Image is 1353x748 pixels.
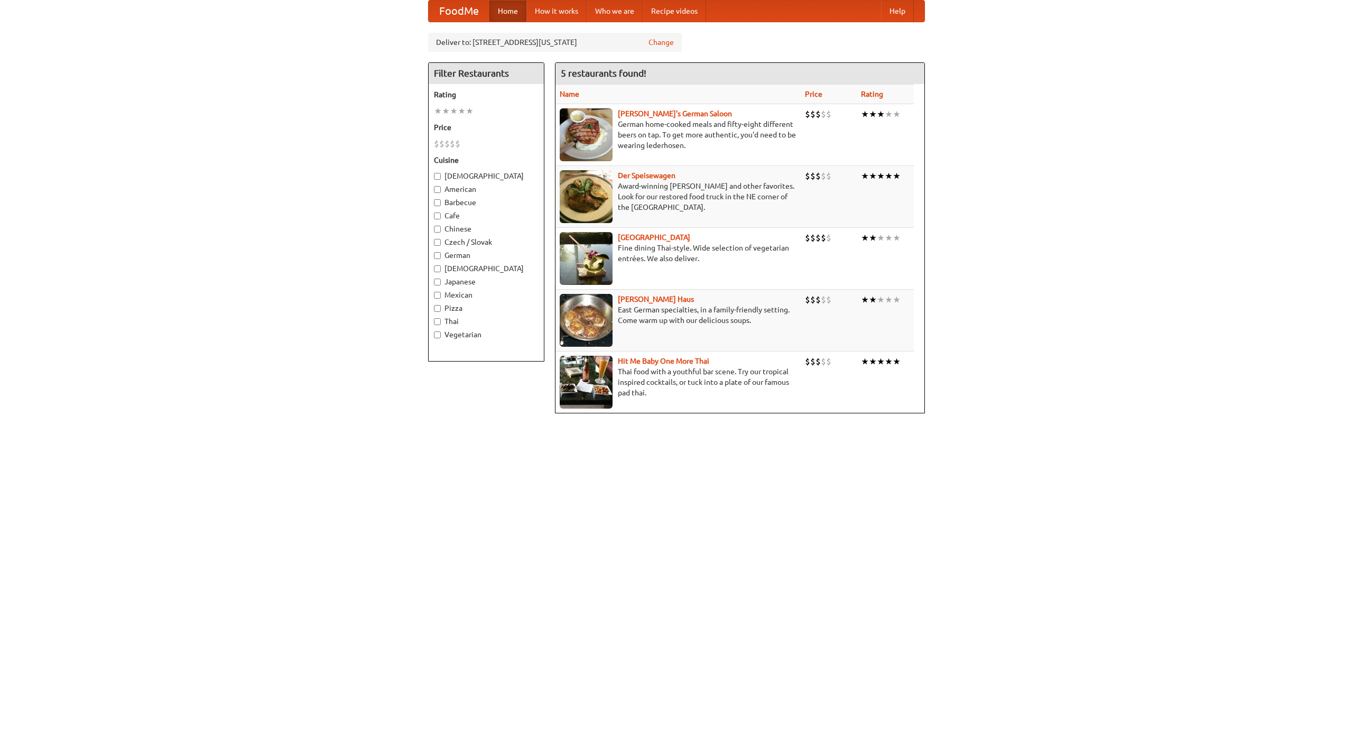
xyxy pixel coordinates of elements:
input: Japanese [434,279,441,285]
input: Thai [434,318,441,325]
h5: Rating [434,89,539,100]
li: ★ [442,105,450,117]
li: $ [805,294,810,306]
li: $ [826,232,831,244]
a: How it works [526,1,587,22]
li: ★ [869,170,877,182]
li: $ [810,170,815,182]
li: ★ [861,356,869,367]
li: ★ [877,356,885,367]
a: Change [648,37,674,48]
label: German [434,250,539,261]
a: Recipe videos [643,1,706,22]
li: ★ [885,108,893,120]
p: Thai food with a youthful bar scene. Try our tropical inspired cocktails, or tuck into a plate of... [560,366,796,398]
li: $ [815,356,821,367]
li: $ [805,232,810,244]
input: Vegetarian [434,331,441,338]
li: $ [826,170,831,182]
label: [DEMOGRAPHIC_DATA] [434,171,539,181]
li: $ [826,356,831,367]
li: ★ [458,105,466,117]
label: Cafe [434,210,539,221]
li: $ [439,138,444,150]
li: $ [455,138,460,150]
input: American [434,186,441,193]
input: Chinese [434,226,441,233]
li: ★ [893,232,901,244]
li: ★ [861,294,869,306]
li: $ [821,232,826,244]
li: $ [821,356,826,367]
a: [GEOGRAPHIC_DATA] [618,233,690,242]
li: $ [810,108,815,120]
input: [DEMOGRAPHIC_DATA] [434,173,441,180]
a: Who we are [587,1,643,22]
li: ★ [861,232,869,244]
li: $ [815,232,821,244]
label: Japanese [434,276,539,287]
li: ★ [869,356,877,367]
label: Chinese [434,224,539,234]
li: ★ [869,232,877,244]
li: $ [805,108,810,120]
li: ★ [877,108,885,120]
li: ★ [885,356,893,367]
img: satay.jpg [560,232,613,285]
li: ★ [877,232,885,244]
li: $ [826,108,831,120]
li: ★ [861,108,869,120]
li: ★ [893,294,901,306]
input: Mexican [434,292,441,299]
img: esthers.jpg [560,108,613,161]
input: Czech / Slovak [434,239,441,246]
li: $ [815,294,821,306]
label: Mexican [434,290,539,300]
h5: Cuisine [434,155,539,165]
b: [PERSON_NAME] Haus [618,295,694,303]
label: Thai [434,316,539,327]
img: babythai.jpg [560,356,613,409]
a: Help [881,1,914,22]
li: $ [444,138,450,150]
a: Name [560,90,579,98]
input: Pizza [434,305,441,312]
li: ★ [861,170,869,182]
li: $ [450,138,455,150]
input: [DEMOGRAPHIC_DATA] [434,265,441,272]
li: $ [815,108,821,120]
li: $ [810,232,815,244]
label: Vegetarian [434,329,539,340]
li: ★ [877,294,885,306]
li: $ [805,356,810,367]
li: ★ [893,108,901,120]
a: Price [805,90,822,98]
li: $ [821,108,826,120]
label: Czech / Slovak [434,237,539,247]
input: Cafe [434,213,441,219]
input: Barbecue [434,199,441,206]
div: Deliver to: [STREET_ADDRESS][US_STATE] [428,33,682,52]
li: $ [434,138,439,150]
p: Fine dining Thai-style. Wide selection of vegetarian entrées. We also deliver. [560,243,796,264]
input: German [434,252,441,259]
a: Hit Me Baby One More Thai [618,357,709,365]
h4: Filter Restaurants [429,63,544,84]
h5: Price [434,122,539,133]
li: ★ [893,170,901,182]
label: American [434,184,539,195]
p: German home-cooked meals and fifty-eight different beers on tap. To get more authentic, you'd nee... [560,119,796,151]
b: Der Speisewagen [618,171,675,180]
a: FoodMe [429,1,489,22]
p: Award-winning [PERSON_NAME] and other favorites. Look for our restored food truck in the NE corne... [560,181,796,213]
li: $ [810,294,815,306]
li: ★ [869,108,877,120]
b: [PERSON_NAME]'s German Saloon [618,109,732,118]
li: ★ [885,294,893,306]
li: ★ [893,356,901,367]
li: ★ [885,232,893,244]
li: $ [805,170,810,182]
li: ★ [869,294,877,306]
